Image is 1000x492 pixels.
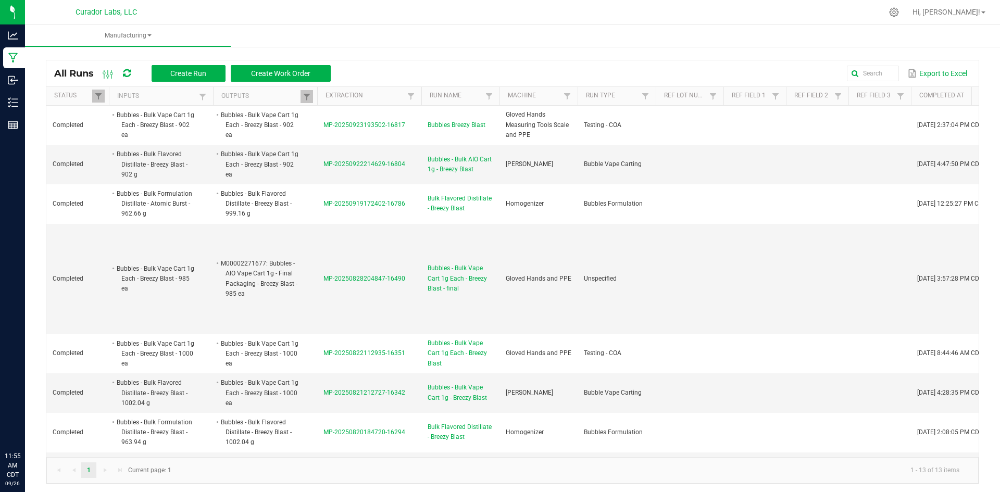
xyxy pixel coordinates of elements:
[428,194,493,213] span: Bulk Flavored Distillate - Breezy Blast
[301,90,313,103] a: Filter
[707,90,719,103] a: Filter
[917,200,986,207] span: [DATE] 12:25:27 PM CDT
[219,258,302,299] li: M00002271677: Bubbles - AIO Vape Cart 1g - Final Packaging - Breezy Blast - 985 ea
[25,25,231,47] a: Manufacturing
[326,92,404,100] a: ExtractionSortable
[219,338,302,369] li: Bubbles - Bulk Vape Cart 1g Each - Breezy Blast - 1000 ea
[584,428,643,436] span: Bubbles Formulation
[323,200,405,207] span: MP-20250919172402-16786
[53,160,83,168] span: Completed
[561,90,573,103] a: Filter
[506,275,571,282] span: Gloved Hands and PPE
[639,90,652,103] a: Filter
[508,92,560,100] a: MachineSortable
[115,338,197,369] li: Bubbles - Bulk Vape Cart 1g Each - Breezy Blast - 1000 ea
[584,389,642,396] span: Bubble Vape Carting
[428,263,493,294] span: Bubbles - Bulk Vape Cart 1g Each - Breezy Blast - final
[323,275,405,282] span: MP-20250828204847-16490
[92,90,105,103] a: Filter
[428,338,493,369] span: Bubbles - Bulk Vape Cart 1g Each - Breezy Blast
[732,92,769,100] a: Ref Field 1Sortable
[323,121,405,129] span: MP-20250923193502-16817
[506,349,571,357] span: Gloved Hands and PPE
[196,90,209,103] a: Filter
[170,69,206,78] span: Create Run
[913,8,980,16] span: Hi, [PERSON_NAME]!
[832,90,844,103] a: Filter
[8,30,18,41] inline-svg: Analytics
[81,462,96,478] a: Page 1
[506,160,553,168] span: [PERSON_NAME]
[917,349,983,357] span: [DATE] 8:44:46 AM CDT
[219,110,302,141] li: Bubbles - Bulk Vape Cart 1g Each - Breezy Blast - 902 ea
[894,90,907,103] a: Filter
[664,92,706,100] a: Ref Lot NumberSortable
[430,92,482,100] a: Run NameSortable
[10,409,42,440] iframe: Resource center
[219,417,302,448] li: Bubbles - Bulk Flavored Distillate - Breezy Blast - 1002.04 g
[769,90,782,103] a: Filter
[115,149,197,180] li: Bubbles - Bulk Flavored Distillate - Breezy Blast - 902 g
[178,462,968,479] kendo-pager-info: 1 - 13 of 13 items
[917,275,983,282] span: [DATE] 3:57:28 PM CDT
[857,92,894,100] a: Ref Field 3Sortable
[8,53,18,63] inline-svg: Manufacturing
[53,275,83,282] span: Completed
[219,188,302,219] li: Bubbles - Bulk Flavored Distillate - Breezy Blast - 999.16 g
[483,90,495,103] a: Filter
[917,160,983,168] span: [DATE] 4:47:50 PM CDT
[584,349,621,357] span: Testing - COA
[231,65,331,82] button: Create Work Order
[917,428,983,436] span: [DATE] 2:08:05 PM CDT
[8,75,18,85] inline-svg: Inbound
[905,65,970,82] button: Export to Excel
[152,65,226,82] button: Create Run
[31,407,43,420] iframe: Resource center unread badge
[506,200,544,207] span: Homogenizer
[219,457,302,487] li: Bubbles - Bulk Formulation Distillate - Breezy Blast - 963.94 g
[76,8,137,17] span: Curador Labs, LLC
[219,377,302,408] li: Bubbles - Bulk Vape Cart 1g Each - Breezy Blast - 1000 ea
[109,87,213,106] th: Inputs
[405,90,417,103] a: Filter
[115,188,197,219] li: Bubbles - Bulk Formulation Distillate - Atomic Burst - 962.66 g
[115,377,197,408] li: Bubbles - Bulk Flavored Distillate - Breezy Blast - 1002.04 g
[213,87,317,106] th: Outputs
[323,160,405,168] span: MP-20250922214629-16804
[5,480,20,487] p: 09/26
[506,428,544,436] span: Homogenizer
[54,92,92,100] a: StatusSortable
[888,7,901,17] div: Manage settings
[46,457,979,484] kendo-pager: Current page: 1
[53,389,83,396] span: Completed
[25,31,231,40] span: Manufacturing
[917,121,983,129] span: [DATE] 2:37:04 PM CDT
[506,389,553,396] span: [PERSON_NAME]
[917,389,983,396] span: [DATE] 4:28:35 PM CDT
[428,422,493,442] span: Bulk Flavored Distillate - Breezy Blast
[115,263,197,294] li: Bubbles - Bulk Vape Cart 1g Each - Breezy Blast - 985 ea
[794,92,831,100] a: Ref Field 2Sortable
[847,66,899,81] input: Search
[323,349,405,357] span: MP-20250822112935-16351
[8,120,18,130] inline-svg: Reports
[506,111,569,138] span: Gloved Hands Measuring Tools Scale and PPE
[115,110,197,141] li: Bubbles - Bulk Vape Cart 1g Each - Breezy Blast - 902 ea
[115,417,197,448] li: Bubbles - Bulk Formulation Distillate - Breezy Blast - 963.94 g
[323,389,405,396] span: MP-20250821212727-16342
[584,200,643,207] span: Bubbles Formulation
[53,121,83,129] span: Completed
[428,383,493,402] span: Bubbles - Bulk Vape Cart 1g - Breezy Blast
[53,200,83,207] span: Completed
[584,160,642,168] span: Bubble Vape Carting
[428,155,493,174] span: Bubbles - Bulk AIO Cart 1g - Breezy Blast
[53,349,83,357] span: Completed
[584,121,621,129] span: Testing - COA
[428,120,485,130] span: Bubbles Breezy Blast
[251,69,310,78] span: Create Work Order
[586,92,639,100] a: Run TypeSortable
[5,451,20,480] p: 11:55 AM CDT
[53,428,83,436] span: Completed
[219,149,302,180] li: Bubbles - Bulk Vape Cart 1g Each - Breezy Blast - 902 ea
[323,428,405,436] span: MP-20250820184720-16294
